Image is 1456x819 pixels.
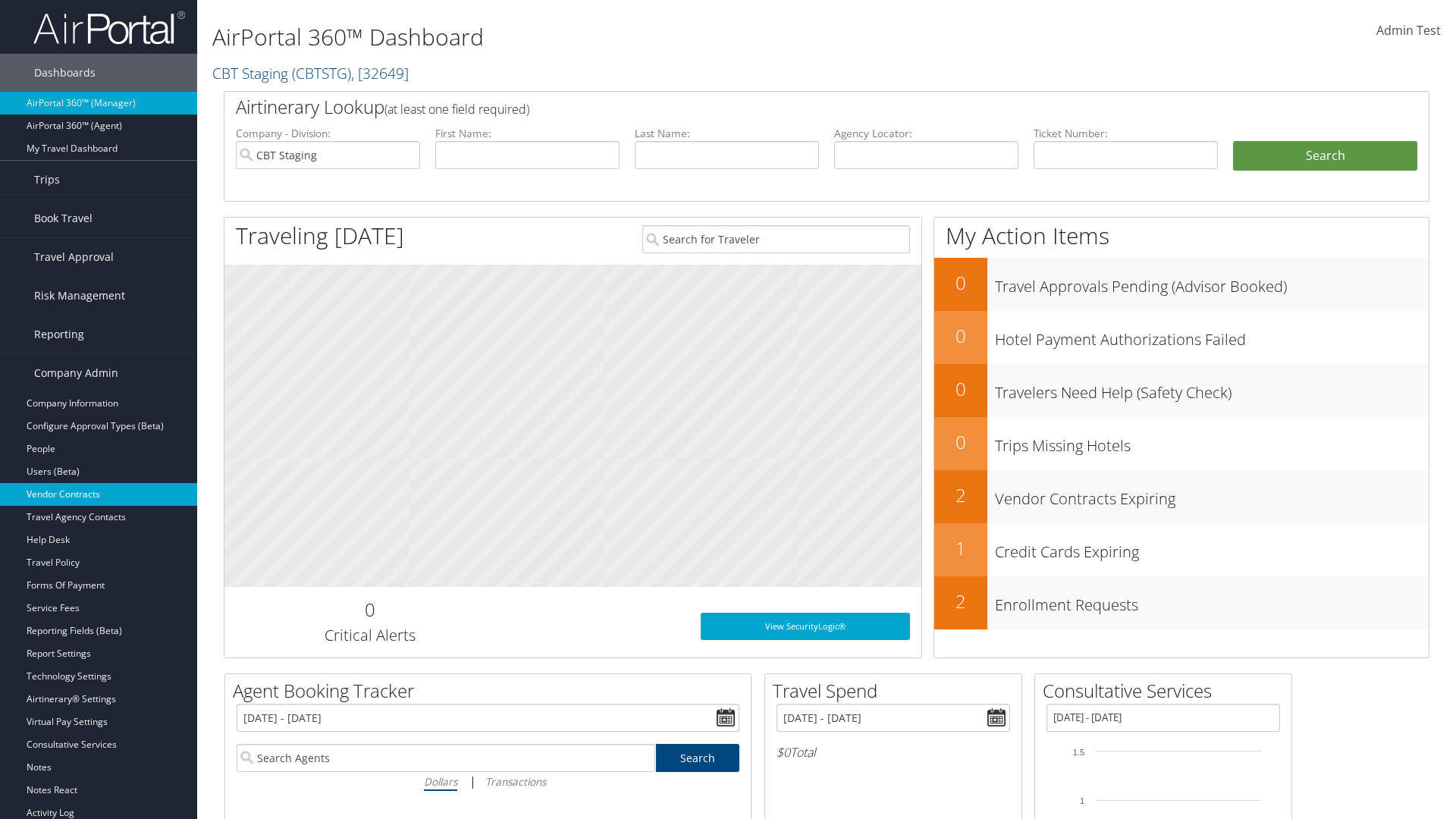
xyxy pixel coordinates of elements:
[1376,8,1441,55] a: Admin Test
[292,63,351,83] span: ( CBTSTG )
[34,161,60,199] span: Trips
[934,417,1429,470] a: 0Trips Missing Hotels
[656,744,740,772] a: Search
[934,576,1429,629] a: 2Enrollment Requests
[424,774,457,789] i: Dollars
[777,744,790,761] span: $0
[934,311,1429,364] a: 0Hotel Payment Authorizations Failed
[384,101,529,118] span: (at least one field required)
[995,322,1429,350] h3: Hotel Payment Authorizations Failed
[934,535,987,561] h2: 1
[995,268,1429,297] h3: Travel Approvals Pending (Advisor Booked)
[995,481,1429,510] h3: Vendor Contracts Expiring
[934,220,1429,252] h1: My Action Items
[212,21,1031,53] h1: AirPortal 360™ Dashboard
[1233,141,1417,171] button: Search
[34,54,96,92] span: Dashboards
[236,597,504,623] h2: 0
[934,470,1429,523] a: 2Vendor Contracts Expiring
[236,94,1317,120] h2: Airtinerary Lookup
[934,364,1429,417] a: 0Travelers Need Help (Safety Check)
[934,376,987,402] h2: 0
[995,428,1429,457] h3: Trips Missing Hotels
[1073,748,1084,757] tspan: 1.5
[34,277,125,315] span: Risk Management
[237,772,739,791] div: |
[212,63,409,83] a: CBT Staging
[1376,22,1441,39] span: Admin Test
[34,199,93,237] span: Book Travel
[34,315,84,353] span: Reporting
[351,63,409,83] span: , [ 32649 ]
[34,354,118,392] span: Company Admin
[777,744,1010,761] h6: Total
[642,225,910,253] input: Search for Traveler
[33,10,185,45] img: airportal-logo.png
[236,625,504,646] h3: Critical Alerts
[934,258,1429,311] a: 0Travel Approvals Pending (Advisor Booked)
[635,126,819,141] label: Last Name:
[934,523,1429,576] a: 1Credit Cards Expiring
[34,238,114,276] span: Travel Approval
[485,774,546,789] i: Transactions
[1034,126,1218,141] label: Ticket Number:
[934,588,987,614] h2: 2
[233,678,751,704] h2: Agent Booking Tracker
[934,323,987,349] h2: 0
[237,744,655,772] input: Search Agents
[773,678,1021,704] h2: Travel Spend
[1043,678,1291,704] h2: Consultative Services
[834,126,1018,141] label: Agency Locator:
[236,126,420,141] label: Company - Division:
[1080,796,1084,805] tspan: 1
[995,534,1429,563] h3: Credit Cards Expiring
[435,126,620,141] label: First Name:
[934,482,987,508] h2: 2
[934,429,987,455] h2: 0
[701,613,910,640] a: View SecurityLogic®
[995,587,1429,616] h3: Enrollment Requests
[995,375,1429,403] h3: Travelers Need Help (Safety Check)
[934,270,987,296] h2: 0
[236,220,404,252] h1: Traveling [DATE]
